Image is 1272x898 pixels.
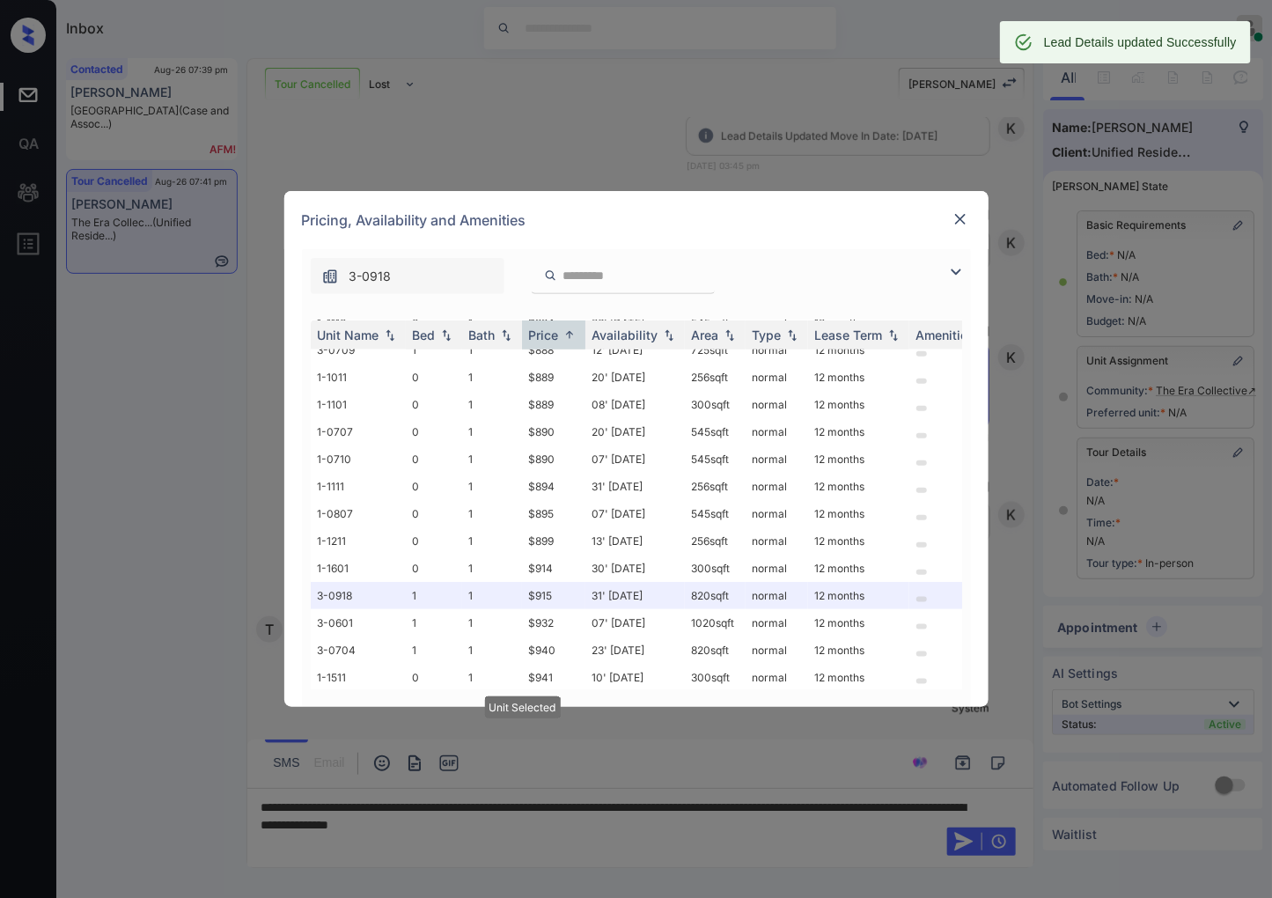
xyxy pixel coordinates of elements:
[406,637,462,664] td: 1
[808,445,909,473] td: 12 months
[522,637,585,664] td: $940
[469,328,496,342] div: Bath
[746,582,808,609] td: normal
[406,336,462,364] td: 1
[585,637,685,664] td: 23' [DATE]
[522,609,585,637] td: $932
[311,637,406,664] td: 3-0704
[311,527,406,555] td: 1-1211
[685,364,746,391] td: 256 sqft
[808,473,909,500] td: 12 months
[462,418,522,445] td: 1
[321,268,339,285] img: icon-zuma
[585,418,685,445] td: 20' [DATE]
[746,500,808,527] td: normal
[585,364,685,391] td: 20' [DATE]
[462,473,522,500] td: 1
[462,527,522,555] td: 1
[522,418,585,445] td: $890
[311,473,406,500] td: 1-1111
[685,527,746,555] td: 256 sqft
[585,527,685,555] td: 13' [DATE]
[284,191,989,249] div: Pricing, Availability and Amenities
[783,329,801,342] img: sorting
[522,527,585,555] td: $899
[318,328,379,342] div: Unit Name
[462,555,522,582] td: 1
[585,555,685,582] td: 30' [DATE]
[746,336,808,364] td: normal
[685,473,746,500] td: 256 sqft
[311,445,406,473] td: 1-0710
[522,336,585,364] td: $888
[406,582,462,609] td: 1
[746,664,808,691] td: normal
[685,500,746,527] td: 545 sqft
[544,268,557,283] img: icon-zuma
[685,555,746,582] td: 300 sqft
[406,500,462,527] td: 0
[462,391,522,418] td: 1
[381,329,399,342] img: sorting
[746,473,808,500] td: normal
[1044,26,1237,58] div: Lead Details updated Successfully
[685,391,746,418] td: 300 sqft
[685,418,746,445] td: 545 sqft
[462,500,522,527] td: 1
[808,664,909,691] td: 12 months
[311,664,406,691] td: 1-1511
[746,364,808,391] td: normal
[885,329,902,342] img: sorting
[311,418,406,445] td: 1-0707
[685,336,746,364] td: 725 sqft
[808,391,909,418] td: 12 months
[585,609,685,637] td: 07' [DATE]
[585,336,685,364] td: 12' [DATE]
[522,445,585,473] td: $890
[592,328,658,342] div: Availability
[311,582,406,609] td: 3-0918
[561,328,578,342] img: sorting
[585,582,685,609] td: 31' [DATE]
[808,637,909,664] td: 12 months
[746,637,808,664] td: normal
[522,582,585,609] td: $915
[585,500,685,527] td: 07' [DATE]
[585,473,685,500] td: 31' [DATE]
[462,664,522,691] td: 1
[413,328,436,342] div: Bed
[685,582,746,609] td: 820 sqft
[746,391,808,418] td: normal
[462,336,522,364] td: 1
[406,527,462,555] td: 0
[808,336,909,364] td: 12 months
[311,609,406,637] td: 3-0601
[808,555,909,582] td: 12 months
[746,555,808,582] td: normal
[808,582,909,609] td: 12 months
[746,418,808,445] td: normal
[808,527,909,555] td: 12 months
[311,500,406,527] td: 1-0807
[497,329,515,342] img: sorting
[406,418,462,445] td: 0
[815,328,883,342] div: Lease Term
[808,500,909,527] td: 12 months
[746,527,808,555] td: normal
[529,328,559,342] div: Price
[406,664,462,691] td: 0
[808,609,909,637] td: 12 months
[462,364,522,391] td: 1
[522,664,585,691] td: $941
[952,210,969,228] img: close
[406,473,462,500] td: 0
[311,364,406,391] td: 1-1011
[808,418,909,445] td: 12 months
[406,555,462,582] td: 0
[721,329,739,342] img: sorting
[746,445,808,473] td: normal
[753,328,782,342] div: Type
[406,364,462,391] td: 0
[522,473,585,500] td: $894
[462,582,522,609] td: 1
